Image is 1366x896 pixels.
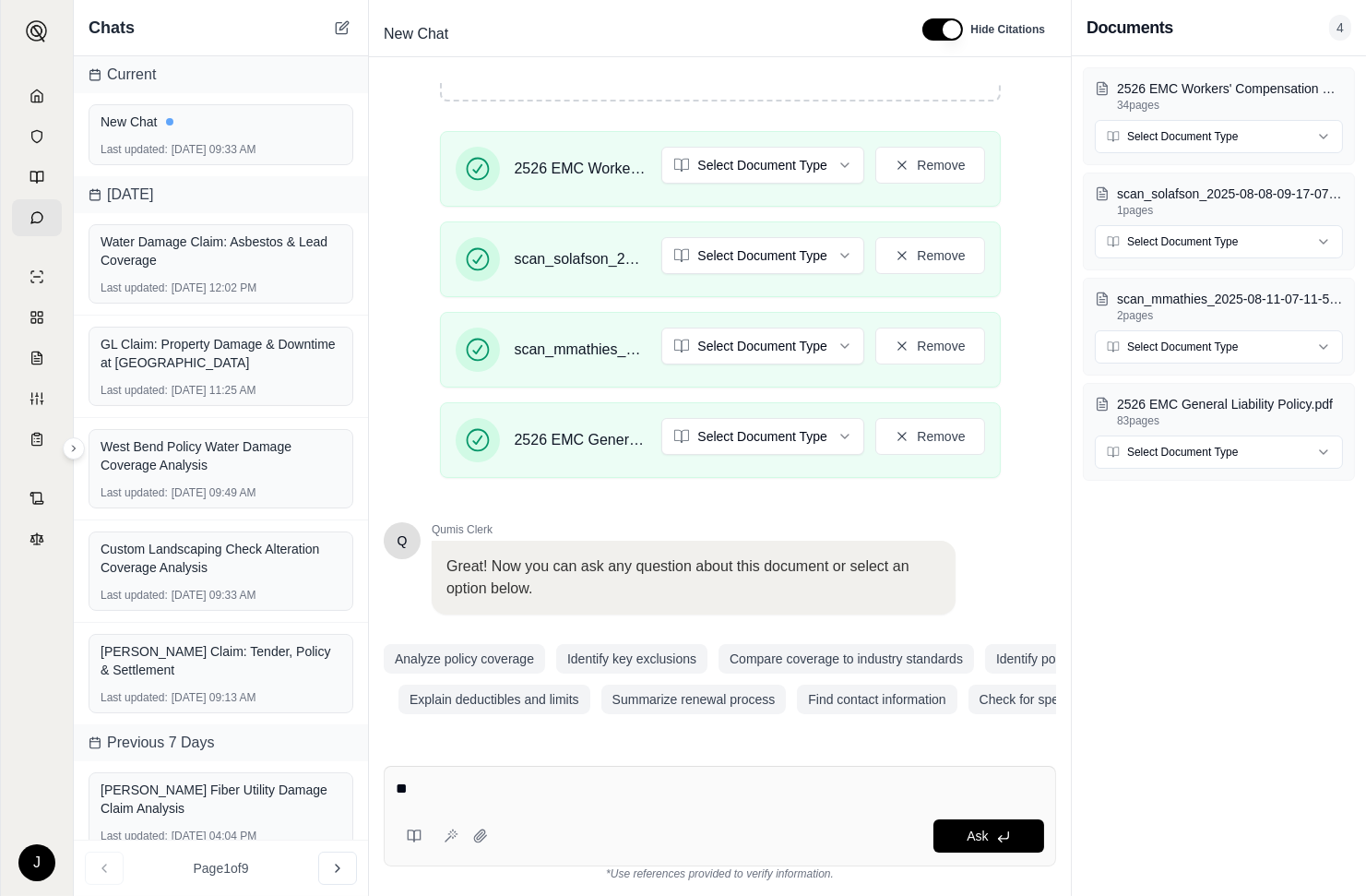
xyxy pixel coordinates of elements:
[515,339,647,361] span: scan_mmathies_2025-08-11-07-11-56.pdf
[101,485,341,500] div: [DATE] 09:49 AM
[12,340,62,376] a: Claim Coverage
[985,644,1164,674] button: Identify policy requirements
[968,685,1178,714] button: Check for specific endorsements
[101,690,341,705] div: [DATE] 09:13 AM
[1117,79,1343,98] p: 2526 EMC Workers' Compensation Policy.pdf
[101,233,341,269] div: Water Damage Claim: Asbestos & Lead Coverage
[74,724,368,761] div: Previous 7 Days
[101,485,168,500] span: Last updated:
[875,237,984,274] button: Remove
[1329,15,1351,41] span: 4
[970,22,1045,37] span: Hide Citations
[12,480,62,517] a: Contract Analysis
[12,258,62,295] a: Single Policy
[18,13,55,50] button: Expand sidebar
[446,556,941,600] p: Great! Now you can ask any question about this document or select an option below.
[101,829,341,843] div: [DATE] 04:04 PM
[12,421,62,458] a: Coverage Table
[1095,395,1343,428] button: 2526 EMC General Liability Policy.pdf83pages
[376,19,900,49] div: Edit Title
[933,819,1044,853] button: Ask
[331,17,353,39] button: New Chat
[18,844,55,881] div: J
[194,859,249,878] span: Page 1 of 9
[89,15,135,41] span: Chats
[1095,79,1343,113] button: 2526 EMC Workers' Compensation Policy.pdf34pages
[101,281,341,295] div: [DATE] 12:02 PM
[12,159,62,196] a: Prompt Library
[875,147,984,184] button: Remove
[101,540,341,577] div: Custom Landscaping Check Alteration Coverage Analysis
[1117,290,1343,308] p: scan_mmathies_2025-08-11-07-11-56.pdf
[101,142,341,157] div: [DATE] 09:33 AM
[12,380,62,417] a: Custom Report
[12,78,62,114] a: Home
[719,644,974,674] button: Compare coverage to industry standards
[1095,290,1343,323] button: scan_mmathies_2025-08-11-07-11-56.pdf2pages
[398,532,408,550] span: Hello
[515,248,647,270] span: scan_solafson_2025-08-08-09-17-07.pdf
[101,142,168,157] span: Last updated:
[1117,185,1343,203] p: scan_solafson_2025-08-08-09-17-07.pdf
[101,383,341,398] div: [DATE] 11:25 AM
[601,685,787,714] button: Summarize renewal process
[1087,15,1173,41] h3: Documents
[875,418,984,455] button: Remove
[12,199,62,236] a: Chat
[101,281,168,295] span: Last updated:
[101,690,168,705] span: Last updated:
[515,429,647,451] span: 2526 EMC General Liability Policy.pdf
[432,522,956,537] span: Qumis Clerk
[1095,185,1343,218] button: scan_solafson_2025-08-08-09-17-07.pdf1pages
[556,644,707,674] button: Identify key exclusions
[1117,203,1343,218] p: 1 pages
[12,299,62,336] a: Policy Comparisons
[384,644,545,674] button: Analyze policy coverage
[101,829,168,843] span: Last updated:
[376,19,456,49] span: New Chat
[12,118,62,155] a: Documents Vault
[101,437,341,474] div: West Bend Policy Water Damage Coverage Analysis
[101,588,168,603] span: Last updated:
[101,383,168,398] span: Last updated:
[1117,98,1343,113] p: 34 pages
[1117,395,1343,413] p: 2526 EMC General Liability Policy.pdf
[515,158,647,180] span: 2526 EMC Workers' Compensation Policy.pdf
[74,56,368,93] div: Current
[797,685,956,714] button: Find contact information
[101,113,341,131] div: New Chat
[875,328,984,364] button: Remove
[101,335,341,372] div: GL Claim: Property Damage & Downtime at [GEOGRAPHIC_DATA]
[1117,413,1343,428] p: 83 pages
[384,866,1056,881] div: *Use references provided to verify information.
[967,829,988,843] span: Ask
[398,685,590,714] button: Explain deductibles and limits
[74,176,368,213] div: [DATE]
[26,20,48,42] img: Expand sidebar
[1117,308,1343,323] p: 2 pages
[101,642,341,679] div: [PERSON_NAME] Claim: Tender, Policy & Settlement
[101,781,341,818] div: [PERSON_NAME] Fiber Utility Damage Claim Analysis
[63,437,85,460] button: Expand sidebar
[101,588,341,603] div: [DATE] 09:33 AM
[12,520,62,557] a: Legal Search Engine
